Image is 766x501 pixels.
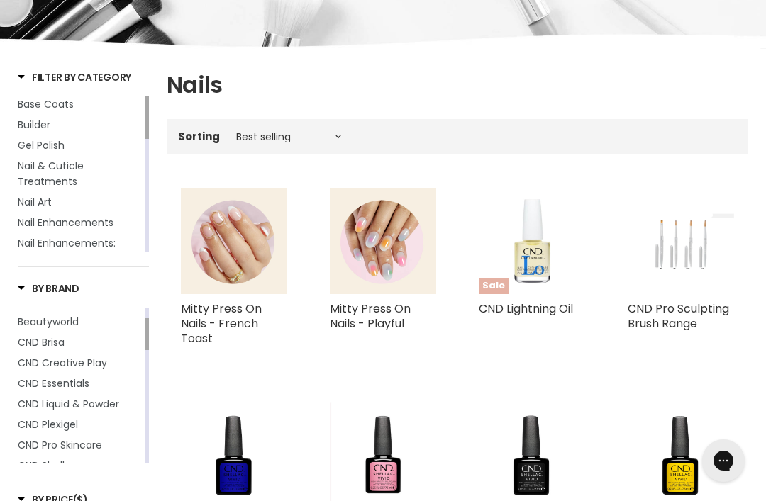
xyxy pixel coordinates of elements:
[18,96,143,112] a: Base Coats
[18,118,50,132] span: Builder
[18,70,131,84] h3: Filter by Category
[18,458,143,473] a: CND Shellac
[178,130,220,142] label: Sorting
[18,397,119,411] span: CND Liquid & Powder
[18,97,74,111] span: Base Coats
[18,314,143,330] a: Beautyworld
[330,300,411,332] a: Mitty Press On Nails - Playful
[18,315,79,329] span: Beautyworld
[479,188,585,294] a: CND Lightning OilSale
[18,137,143,153] a: Gel Polish
[18,215,143,230] a: Nail Enhancements
[18,235,143,266] a: Nail Enhancements: Acrylic Liquid
[18,236,116,266] span: Nail Enhancements: Acrylic Liquid
[18,437,143,453] a: CND Pro Skincare
[18,215,113,230] span: Nail Enhancements
[18,335,65,349] span: CND Brisa
[181,300,262,347] a: Mitty Press On Nails - French Toast
[479,300,573,317] a: CND Lightning Oil
[18,417,143,432] a: CND Plexigel
[330,188,436,294] img: Mitty Press On Nails - Playful
[479,188,585,294] img: CND Lightning Oil
[18,417,78,432] span: CND Plexigel
[18,355,143,371] a: CND Creative Play
[628,211,734,271] img: CND Pro Sculpting Brush Range
[18,376,89,390] span: CND Essentials
[18,195,52,209] span: Nail Art
[479,278,509,294] span: Sale
[18,458,77,473] span: CND Shellac
[18,281,79,295] h3: By Brand
[18,194,143,210] a: Nail Art
[167,70,748,100] h1: Nails
[18,159,84,188] span: Nail & Cuticle Treatments
[18,438,102,452] span: CND Pro Skincare
[18,138,65,152] span: Gel Polish
[628,188,734,294] a: CND Pro Sculpting Brush Range
[18,117,143,133] a: Builder
[628,300,729,332] a: CND Pro Sculpting Brush Range
[181,188,287,294] img: Mitty Press On Nails - French Toast
[18,158,143,189] a: Nail & Cuticle Treatments
[18,376,143,391] a: CND Essentials
[18,294,121,308] span: Beauty Supply Group
[18,334,143,350] a: CND Brisa
[18,396,143,412] a: CND Liquid & Powder
[695,434,752,487] iframe: Gorgias live chat messenger
[18,356,107,370] span: CND Creative Play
